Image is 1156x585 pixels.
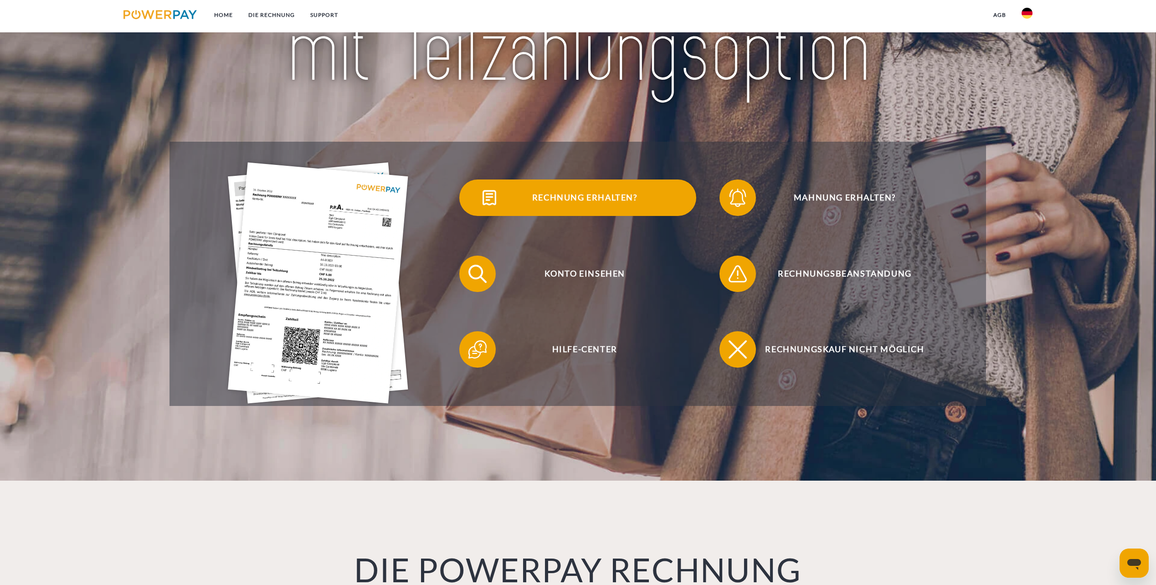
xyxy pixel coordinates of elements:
[459,180,696,216] button: Rechnung erhalten?
[473,331,696,368] span: Hilfe-Center
[206,7,241,23] a: Home
[466,338,489,361] img: qb_help.svg
[466,262,489,285] img: qb_search.svg
[726,338,749,361] img: qb_close.svg
[733,180,956,216] span: Mahnung erhalten?
[733,331,956,368] span: Rechnungskauf nicht möglich
[459,256,696,292] button: Konto einsehen
[473,180,696,216] span: Rechnung erhalten?
[986,7,1014,23] a: agb
[241,7,303,23] a: DIE RECHNUNG
[478,186,501,209] img: qb_bill.svg
[719,256,956,292] button: Rechnungsbeanstandung
[719,180,956,216] button: Mahnung erhalten?
[1120,549,1149,578] iframe: Schaltfläche zum Öffnen des Messaging-Fensters
[726,186,749,209] img: qb_bell.svg
[473,256,696,292] span: Konto einsehen
[459,331,696,368] button: Hilfe-Center
[123,10,197,19] img: logo-powerpay.svg
[719,331,956,368] button: Rechnungskauf nicht möglich
[228,162,408,403] img: single_invoice_powerpay_de.jpg
[726,262,749,285] img: qb_warning.svg
[1022,8,1033,19] img: de
[733,256,956,292] span: Rechnungsbeanstandung
[303,7,346,23] a: SUPPORT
